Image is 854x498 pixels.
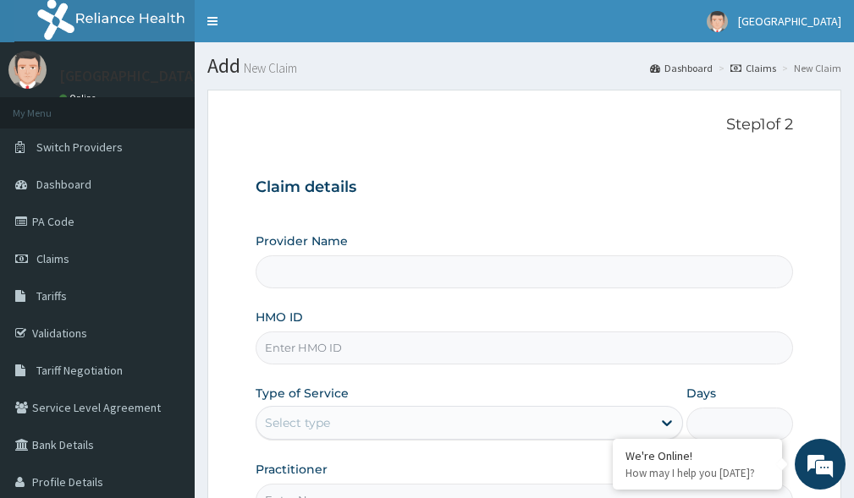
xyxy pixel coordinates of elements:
[256,385,349,402] label: Type of Service
[59,92,100,104] a: Online
[240,62,297,74] small: New Claim
[36,363,123,378] span: Tariff Negotiation
[8,51,47,89] img: User Image
[707,11,728,32] img: User Image
[625,466,769,480] p: How may I help you today?
[256,233,348,249] label: Provider Name
[650,61,713,75] a: Dashboard
[686,385,716,402] label: Days
[738,14,841,29] span: [GEOGRAPHIC_DATA]
[625,448,769,463] div: We're Online!
[36,288,67,304] span: Tariffs
[256,331,793,364] input: Enter HMO ID
[265,414,330,431] div: Select type
[730,61,776,75] a: Claims
[256,178,793,197] h3: Claim details
[778,61,841,75] li: New Claim
[36,140,123,155] span: Switch Providers
[59,68,199,84] p: [GEOGRAPHIC_DATA]
[256,116,793,134] p: Step 1 of 2
[256,461,328,478] label: Practitioner
[256,309,303,326] label: HMO ID
[36,177,91,192] span: Dashboard
[207,55,841,77] h1: Add
[36,251,69,266] span: Claims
